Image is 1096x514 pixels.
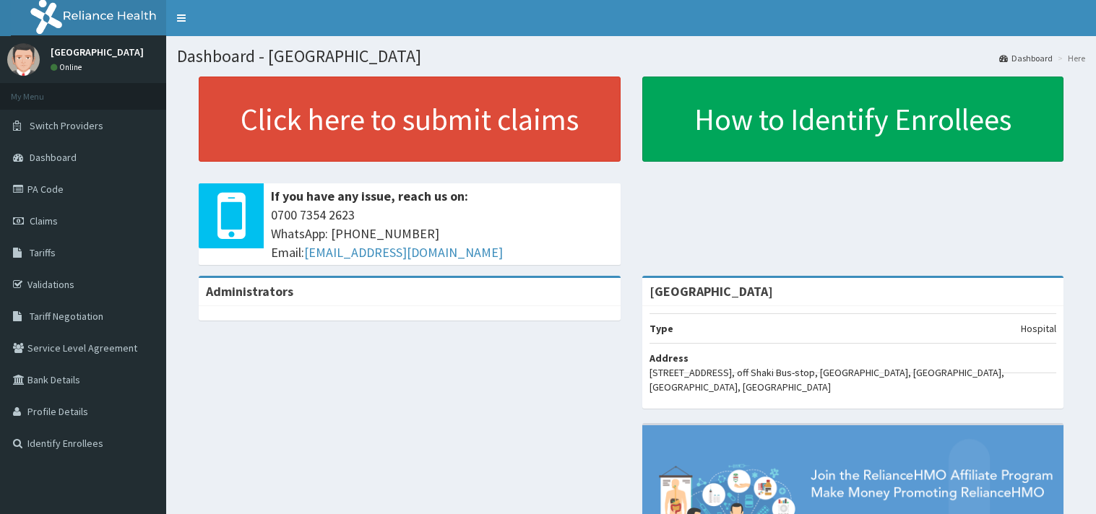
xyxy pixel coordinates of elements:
span: Tariffs [30,246,56,259]
b: Administrators [206,283,293,300]
span: Tariff Negotiation [30,310,103,323]
a: Online [51,62,85,72]
span: Switch Providers [30,119,103,132]
span: Claims [30,214,58,227]
b: Type [650,322,673,335]
span: Dashboard [30,151,77,164]
p: [STREET_ADDRESS], off Shaki Bus-stop, [GEOGRAPHIC_DATA], [GEOGRAPHIC_DATA], [GEOGRAPHIC_DATA], [G... [650,365,1057,394]
a: Dashboard [999,52,1053,64]
a: How to Identify Enrollees [642,77,1064,162]
h1: Dashboard - [GEOGRAPHIC_DATA] [177,47,1085,66]
p: Hospital [1021,321,1056,336]
span: 0700 7354 2623 WhatsApp: [PHONE_NUMBER] Email: [271,206,613,261]
a: [EMAIL_ADDRESS][DOMAIN_NAME] [304,244,503,261]
b: If you have any issue, reach us on: [271,188,468,204]
img: User Image [7,43,40,76]
li: Here [1054,52,1085,64]
b: Address [650,352,689,365]
strong: [GEOGRAPHIC_DATA] [650,283,773,300]
a: Click here to submit claims [199,77,621,162]
p: [GEOGRAPHIC_DATA] [51,47,144,57]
